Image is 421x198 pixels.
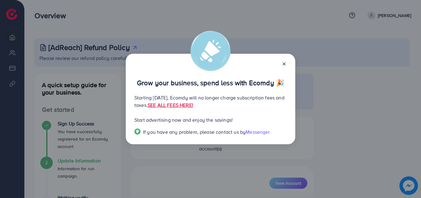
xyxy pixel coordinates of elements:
[134,79,287,86] p: Grow your business, spend less with Ecomdy 🎉
[190,31,231,71] img: alert
[143,128,246,135] span: If you have any problem, please contact us by
[134,128,141,135] img: Popup guide
[134,116,287,124] p: Start advertising now and enjoy the savings!
[246,128,270,135] span: Messenger
[148,102,193,108] a: SEE ALL FEES HERE!
[134,94,287,109] p: Starting [DATE], Ecomdy will no longer charge subscription fees and taxes.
